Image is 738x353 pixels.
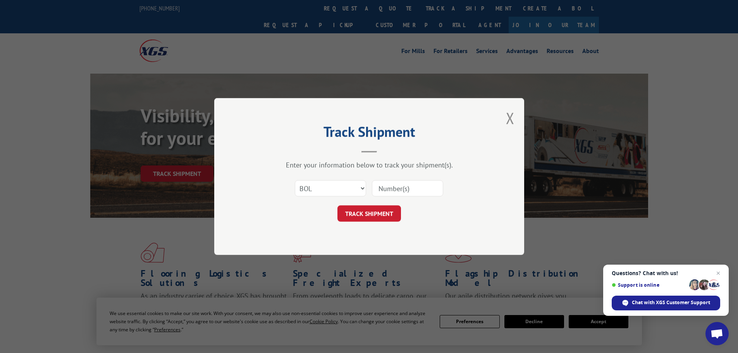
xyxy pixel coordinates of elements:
[612,282,686,288] span: Support is online
[632,299,710,306] span: Chat with XGS Customer Support
[714,269,723,278] span: Close chat
[253,160,485,169] div: Enter your information below to track your shipment(s).
[372,180,443,196] input: Number(s)
[506,108,514,128] button: Close modal
[612,296,720,310] div: Chat with XGS Customer Support
[337,205,401,222] button: TRACK SHIPMENT
[612,270,720,276] span: Questions? Chat with us!
[705,322,729,345] div: Open chat
[253,126,485,141] h2: Track Shipment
